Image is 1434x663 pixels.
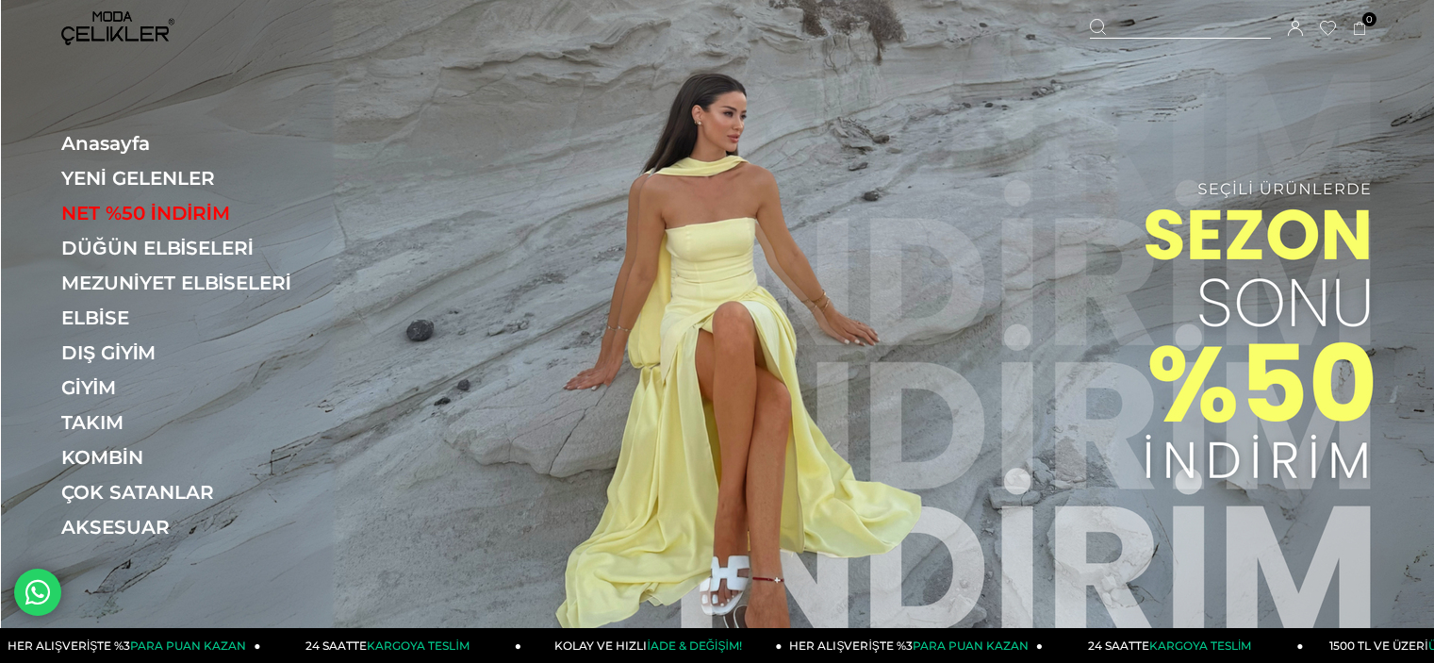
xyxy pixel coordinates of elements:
[130,638,246,653] span: PARA PUAN KAZAN
[61,11,174,45] img: logo
[61,307,321,329] a: ELBİSE
[61,376,321,399] a: GİYİM
[913,638,1029,653] span: PARA PUAN KAZAN
[61,167,321,190] a: YENİ GELENLER
[1362,12,1376,26] span: 0
[61,202,321,224] a: NET %50 İNDİRİM
[367,638,469,653] span: KARGOYA TESLİM
[61,272,321,294] a: MEZUNİYET ELBİSELERİ
[783,628,1044,663] a: HER ALIŞVERİŞTE %3PARA PUAN KAZAN
[61,411,321,434] a: TAKIM
[61,237,321,259] a: DÜĞÜN ELBİSELERİ
[61,132,321,155] a: Anasayfa
[261,628,522,663] a: 24 SAATTEKARGOYA TESLİM
[521,628,783,663] a: KOLAY VE HIZLIİADE & DEĞİŞİM!
[61,341,321,364] a: DIŞ GİYİM
[1149,638,1251,653] span: KARGOYA TESLİM
[61,516,321,539] a: AKSESUAR
[647,638,741,653] span: İADE & DEĞİŞİM!
[61,481,321,504] a: ÇOK SATANLAR
[61,446,321,469] a: KOMBİN
[1353,22,1367,36] a: 0
[1043,628,1304,663] a: 24 SAATTEKARGOYA TESLİM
